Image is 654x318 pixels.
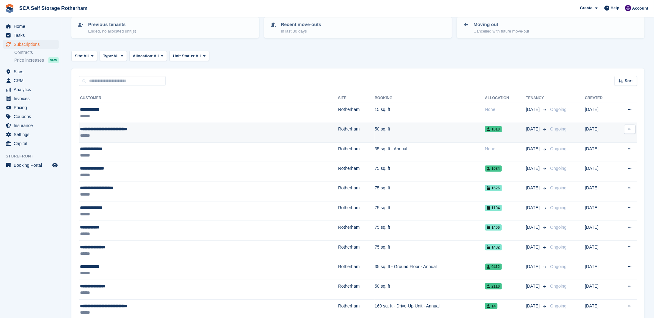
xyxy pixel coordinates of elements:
[72,17,259,38] a: Previous tenants Ended, no allocated unit(s)
[75,53,83,59] span: Site:
[485,126,502,132] span: 1010
[625,78,633,84] span: Sort
[526,244,541,250] span: [DATE]
[550,284,567,289] span: Ongoing
[3,103,59,112] a: menu
[88,28,136,34] p: Ended, no allocated unit(s)
[3,112,59,121] a: menu
[196,53,201,59] span: All
[14,40,51,49] span: Subscriptions
[526,185,541,191] span: [DATE]
[375,123,485,142] td: 50 sq. ft
[71,51,97,61] button: Site: All
[3,76,59,85] a: menu
[100,51,127,61] button: Type: All
[585,93,615,103] th: Created
[3,139,59,148] a: menu
[550,225,567,230] span: Ongoing
[550,166,567,171] span: Ongoing
[14,130,51,139] span: Settings
[526,224,541,231] span: [DATE]
[14,57,44,63] span: Price increases
[281,28,321,34] p: In last 30 days
[485,303,498,309] span: 14
[113,53,119,59] span: All
[14,161,51,170] span: Booking Portal
[585,103,615,123] td: [DATE]
[485,146,526,152] div: None
[375,162,485,182] td: 75 sq. ft
[550,205,567,210] span: Ongoing
[526,126,541,132] span: [DATE]
[338,221,375,241] td: Rotherham
[14,50,59,55] a: Contracts
[265,17,451,38] a: Recent move-outs In last 30 days
[550,107,567,112] span: Ongoing
[154,53,159,59] span: All
[550,126,567,131] span: Ongoing
[375,201,485,221] td: 75 sq. ft
[17,3,90,13] a: SCA Self Storage Rotherham
[485,224,502,231] span: 1406
[485,244,502,250] span: 1402
[526,106,541,113] span: [DATE]
[338,103,375,123] td: Rotherham
[485,185,502,191] span: 1626
[580,5,593,11] span: Create
[375,241,485,260] td: 75 sq. ft
[3,22,59,31] a: menu
[14,57,59,64] a: Price increases NEW
[169,51,209,61] button: Unit Status: All
[14,112,51,121] span: Coupons
[526,146,541,152] span: [DATE]
[3,85,59,94] a: menu
[3,40,59,49] a: menu
[485,93,526,103] th: Allocation
[88,21,136,28] p: Previous tenants
[550,185,567,190] span: Ongoing
[14,85,51,94] span: Analytics
[338,260,375,280] td: Rotherham
[474,21,529,28] p: Moving out
[458,17,644,38] a: Moving out Cancelled with future move-out
[6,153,62,159] span: Storefront
[526,263,541,270] span: [DATE]
[338,142,375,162] td: Rotherham
[281,21,321,28] p: Recent move-outs
[585,280,615,299] td: [DATE]
[585,201,615,221] td: [DATE]
[14,139,51,148] span: Capital
[338,241,375,260] td: Rotherham
[83,53,89,59] span: All
[14,103,51,112] span: Pricing
[526,283,541,289] span: [DATE]
[526,93,548,103] th: Tenancy
[338,280,375,299] td: Rotherham
[485,264,502,270] span: 0412
[632,5,648,11] span: Account
[338,182,375,201] td: Rotherham
[485,283,502,289] span: 2110
[585,123,615,142] td: [DATE]
[338,123,375,142] td: Rotherham
[3,130,59,139] a: menu
[173,53,196,59] span: Unit Status:
[3,121,59,130] a: menu
[550,245,567,250] span: Ongoing
[375,142,485,162] td: 35 sq. ft - Annual
[550,146,567,151] span: Ongoing
[485,205,502,211] span: 1104
[5,4,14,13] img: stora-icon-8386f47178a22dfd0bd8f6a31ec36ba5ce8667c1dd55bd0f319d3a0aa187defe.svg
[375,280,485,299] td: 50 sq. ft
[585,182,615,201] td: [DATE]
[338,93,375,103] th: Site
[338,201,375,221] td: Rotherham
[375,260,485,280] td: 35 sq. ft - Ground Floor - Annual
[485,106,526,113] div: None
[585,162,615,182] td: [DATE]
[375,93,485,103] th: Booking
[585,221,615,241] td: [DATE]
[48,57,59,63] div: NEW
[79,93,338,103] th: Customer
[375,221,485,241] td: 75 sq. ft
